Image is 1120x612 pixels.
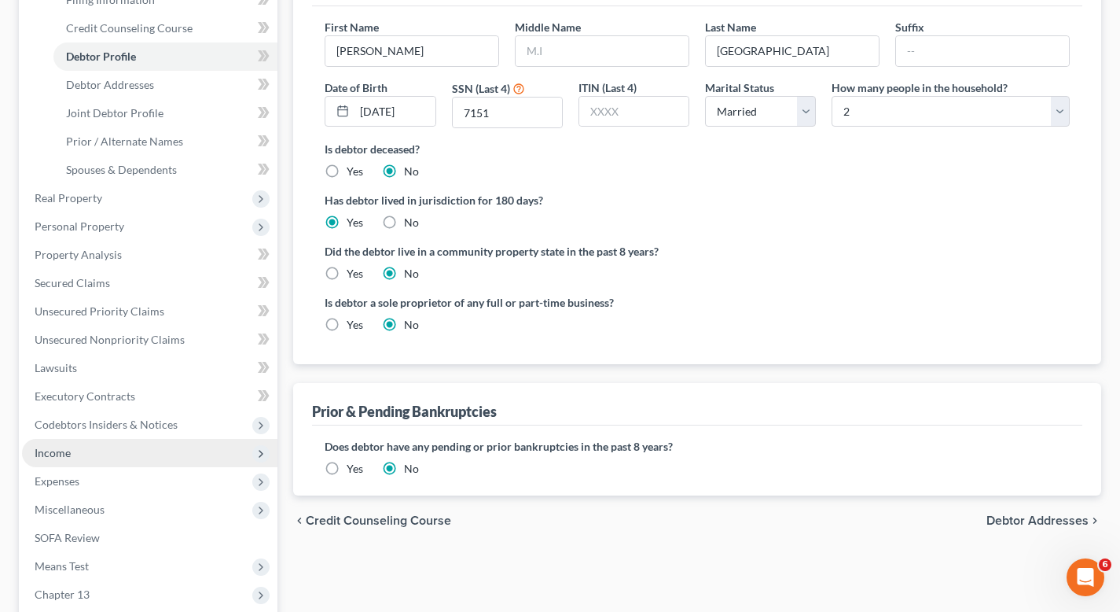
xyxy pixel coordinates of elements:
[22,241,277,269] a: Property Analysis
[325,294,689,311] label: Is debtor a sole proprietor of any full or part-time business?
[705,19,756,35] label: Last Name
[404,164,419,179] label: No
[35,446,71,459] span: Income
[832,79,1008,96] label: How many people in the household?
[354,97,435,127] input: MM/DD/YYYY
[22,269,277,297] a: Secured Claims
[35,474,79,488] span: Expenses
[53,127,277,156] a: Prior / Alternate Names
[293,514,451,527] button: chevron_left Credit Counseling Course
[66,163,177,176] span: Spouses & Dependents
[515,19,581,35] label: Middle Name
[35,304,164,318] span: Unsecured Priority Claims
[35,559,89,573] span: Means Test
[22,524,277,552] a: SOFA Review
[35,219,124,233] span: Personal Property
[35,276,110,289] span: Secured Claims
[35,503,105,516] span: Miscellaneous
[306,514,451,527] span: Credit Counseling Course
[66,106,163,120] span: Joint Debtor Profile
[986,514,1089,527] span: Debtor Addresses
[66,78,154,91] span: Debtor Addresses
[347,461,363,477] label: Yes
[1067,559,1104,596] iframe: Intercom live chat
[347,266,363,282] label: Yes
[22,326,277,354] a: Unsecured Nonpriority Claims
[325,438,1070,455] label: Does debtor have any pending or prior bankruptcies in the past 8 years?
[1089,514,1101,527] i: chevron_right
[325,19,379,35] label: First Name
[347,317,363,333] label: Yes
[325,243,1070,260] label: Did the debtor live in a community property state in the past 8 years?
[705,79,774,96] label: Marital Status
[66,21,193,35] span: Credit Counseling Course
[53,71,277,99] a: Debtor Addresses
[452,80,510,97] label: SSN (Last 4)
[53,156,277,184] a: Spouses & Dependents
[35,248,122,261] span: Property Analysis
[706,36,879,66] input: --
[35,361,77,374] span: Lawsuits
[293,514,306,527] i: chevron_left
[896,36,1069,66] input: --
[312,402,497,421] div: Prior & Pending Bankruptcies
[404,461,419,477] label: No
[53,42,277,71] a: Debtor Profile
[66,50,136,63] span: Debtor Profile
[404,317,419,333] label: No
[516,36,689,66] input: M.I
[453,98,562,127] input: XXXX
[347,164,363,179] label: Yes
[578,79,637,96] label: ITIN (Last 4)
[404,266,419,282] label: No
[986,514,1101,527] button: Debtor Addresses chevron_right
[325,141,1070,157] label: Is debtor deceased?
[35,531,100,544] span: SOFA Review
[53,14,277,42] a: Credit Counseling Course
[325,36,498,66] input: --
[35,418,178,431] span: Codebtors Insiders & Notices
[325,79,387,96] label: Date of Birth
[579,97,689,127] input: XXXX
[22,354,277,382] a: Lawsuits
[895,19,924,35] label: Suffix
[35,588,90,601] span: Chapter 13
[404,215,419,230] label: No
[22,382,277,411] a: Executory Contracts
[35,191,102,205] span: Real Property
[35,389,135,403] span: Executory Contracts
[35,333,185,346] span: Unsecured Nonpriority Claims
[347,215,363,230] label: Yes
[1099,559,1111,571] span: 6
[325,192,1070,208] label: Has debtor lived in jurisdiction for 180 days?
[22,297,277,326] a: Unsecured Priority Claims
[53,99,277,127] a: Joint Debtor Profile
[66,135,183,148] span: Prior / Alternate Names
